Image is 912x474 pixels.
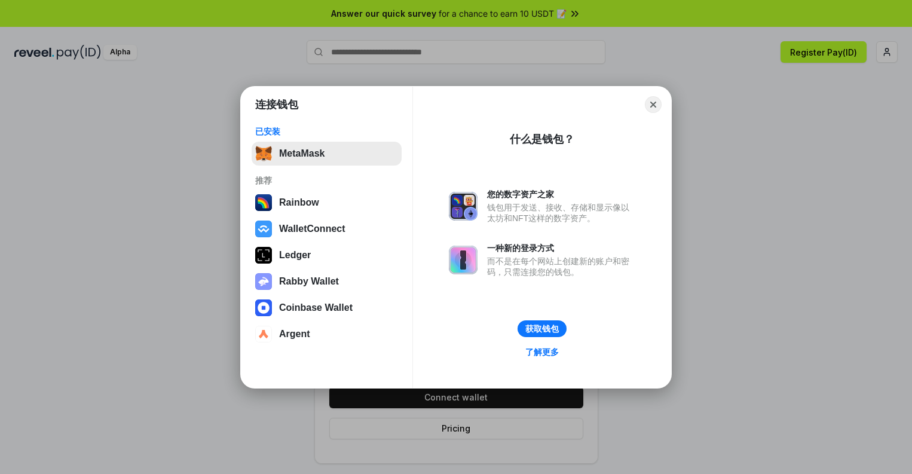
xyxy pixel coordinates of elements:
img: svg+xml,%3Csvg%20xmlns%3D%22http%3A%2F%2Fwww.w3.org%2F2000%2Fsvg%22%20fill%3D%22none%22%20viewBox... [449,246,478,274]
button: Argent [252,322,402,346]
img: svg+xml,%3Csvg%20width%3D%2228%22%20height%3D%2228%22%20viewBox%3D%220%200%2028%2028%22%20fill%3D... [255,299,272,316]
div: Coinbase Wallet [279,302,353,313]
a: 了解更多 [518,344,566,360]
button: Coinbase Wallet [252,296,402,320]
img: svg+xml,%3Csvg%20width%3D%22120%22%20height%3D%22120%22%20viewBox%3D%220%200%20120%20120%22%20fil... [255,194,272,211]
div: MetaMask [279,148,325,159]
div: 了解更多 [525,347,559,357]
div: 钱包用于发送、接收、存储和显示像以太坊和NFT这样的数字资产。 [487,202,635,224]
div: WalletConnect [279,224,345,234]
img: svg+xml,%3Csvg%20xmlns%3D%22http%3A%2F%2Fwww.w3.org%2F2000%2Fsvg%22%20width%3D%2228%22%20height%3... [255,247,272,264]
div: 推荐 [255,175,398,186]
button: Ledger [252,243,402,267]
div: 您的数字资产之家 [487,189,635,200]
h1: 连接钱包 [255,97,298,112]
div: Rainbow [279,197,319,208]
img: svg+xml,%3Csvg%20xmlns%3D%22http%3A%2F%2Fwww.w3.org%2F2000%2Fsvg%22%20fill%3D%22none%22%20viewBox... [449,192,478,221]
div: 已安装 [255,126,398,137]
div: 什么是钱包？ [510,132,574,146]
div: Ledger [279,250,311,261]
button: Rainbow [252,191,402,215]
div: 而不是在每个网站上创建新的账户和密码，只需连接您的钱包。 [487,256,635,277]
img: svg+xml,%3Csvg%20xmlns%3D%22http%3A%2F%2Fwww.w3.org%2F2000%2Fsvg%22%20fill%3D%22none%22%20viewBox... [255,273,272,290]
button: WalletConnect [252,217,402,241]
div: 获取钱包 [525,323,559,334]
div: Argent [279,329,310,340]
img: svg+xml,%3Csvg%20fill%3D%22none%22%20height%3D%2233%22%20viewBox%3D%220%200%2035%2033%22%20width%... [255,145,272,162]
button: 获取钱包 [518,320,567,337]
div: 一种新的登录方式 [487,243,635,253]
button: Close [645,96,662,113]
img: svg+xml,%3Csvg%20width%3D%2228%22%20height%3D%2228%22%20viewBox%3D%220%200%2028%2028%22%20fill%3D... [255,221,272,237]
img: svg+xml,%3Csvg%20width%3D%2228%22%20height%3D%2228%22%20viewBox%3D%220%200%2028%2028%22%20fill%3D... [255,326,272,342]
button: Rabby Wallet [252,270,402,293]
div: Rabby Wallet [279,276,339,287]
button: MetaMask [252,142,402,166]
